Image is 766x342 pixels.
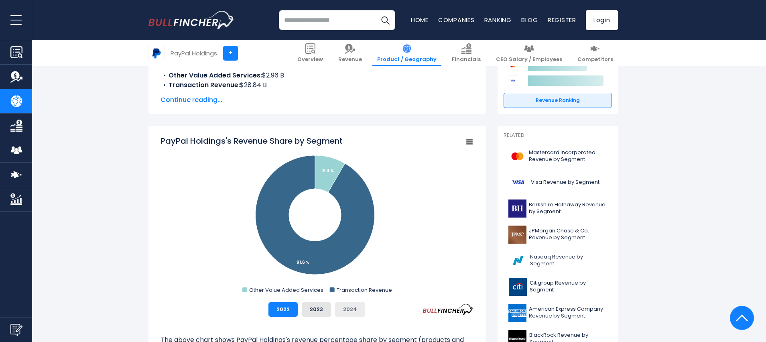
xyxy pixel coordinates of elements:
[148,11,235,29] a: Go to homepage
[504,145,612,167] a: Mastercard Incorporated Revenue by Segment
[529,306,607,320] span: American Express Company Revenue by Segment
[586,10,618,30] a: Login
[161,135,343,147] tspan: PayPal Holdings's Revenue Share by Segment
[171,49,217,58] div: PayPal Holdings
[377,56,437,63] span: Product / Geography
[169,71,262,80] b: Other Value Added Services:
[297,259,309,265] tspan: 91.6 %
[335,302,365,317] button: 2024
[322,168,334,174] tspan: 8.4 %
[508,226,526,244] img: JPM logo
[530,254,607,267] span: Nasdaq Revenue by Segment
[508,199,526,218] img: BRK-B logo
[372,40,441,66] a: Product / Geography
[336,286,392,294] text: Transaction Revenue
[411,16,429,24] a: Home
[504,302,612,324] a: American Express Company Revenue by Segment
[375,10,395,30] button: Search
[161,71,473,80] li: $2.96 B
[496,56,562,63] span: CEO Salary / Employees
[504,93,612,108] a: Revenue Ranking
[161,80,473,90] li: $28.84 B
[529,202,607,215] span: Berkshire Hathaway Revenue by Segment
[161,95,473,105] span: Continue reading...
[577,56,613,63] span: Competitors
[548,16,576,24] a: Register
[529,149,607,163] span: Mastercard Incorporated Revenue by Segment
[169,80,240,90] b: Transaction Revenue:
[504,197,612,220] a: Berkshire Hathaway Revenue by Segment
[161,135,473,296] svg: PayPal Holdings's Revenue Share by Segment
[438,16,475,24] a: Companies
[508,75,518,86] img: Visa competitors logo
[504,132,612,139] p: Related
[521,16,538,24] a: Blog
[504,224,612,246] a: JPMorgan Chase & Co. Revenue by Segment
[148,11,235,29] img: bullfincher logo
[293,40,328,66] a: Overview
[484,16,512,24] a: Ranking
[573,40,618,66] a: Competitors
[333,40,367,66] a: Revenue
[149,45,164,61] img: PYPL logo
[268,302,298,317] button: 2022
[508,173,528,191] img: V logo
[223,46,238,61] a: +
[508,252,528,270] img: NDAQ logo
[491,40,567,66] a: CEO Salary / Employees
[508,304,526,322] img: AXP logo
[508,147,526,165] img: MA logo
[504,250,612,272] a: Nasdaq Revenue by Segment
[338,56,362,63] span: Revenue
[249,286,323,294] text: Other Value Added Services
[508,278,527,296] img: C logo
[302,302,331,317] button: 2023
[529,228,607,241] span: JPMorgan Chase & Co. Revenue by Segment
[504,276,612,298] a: Citigroup Revenue by Segment
[447,40,486,66] a: Financials
[504,171,612,193] a: Visa Revenue by Segment
[530,280,607,293] span: Citigroup Revenue by Segment
[531,179,599,186] span: Visa Revenue by Segment
[297,56,323,63] span: Overview
[452,56,481,63] span: Financials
